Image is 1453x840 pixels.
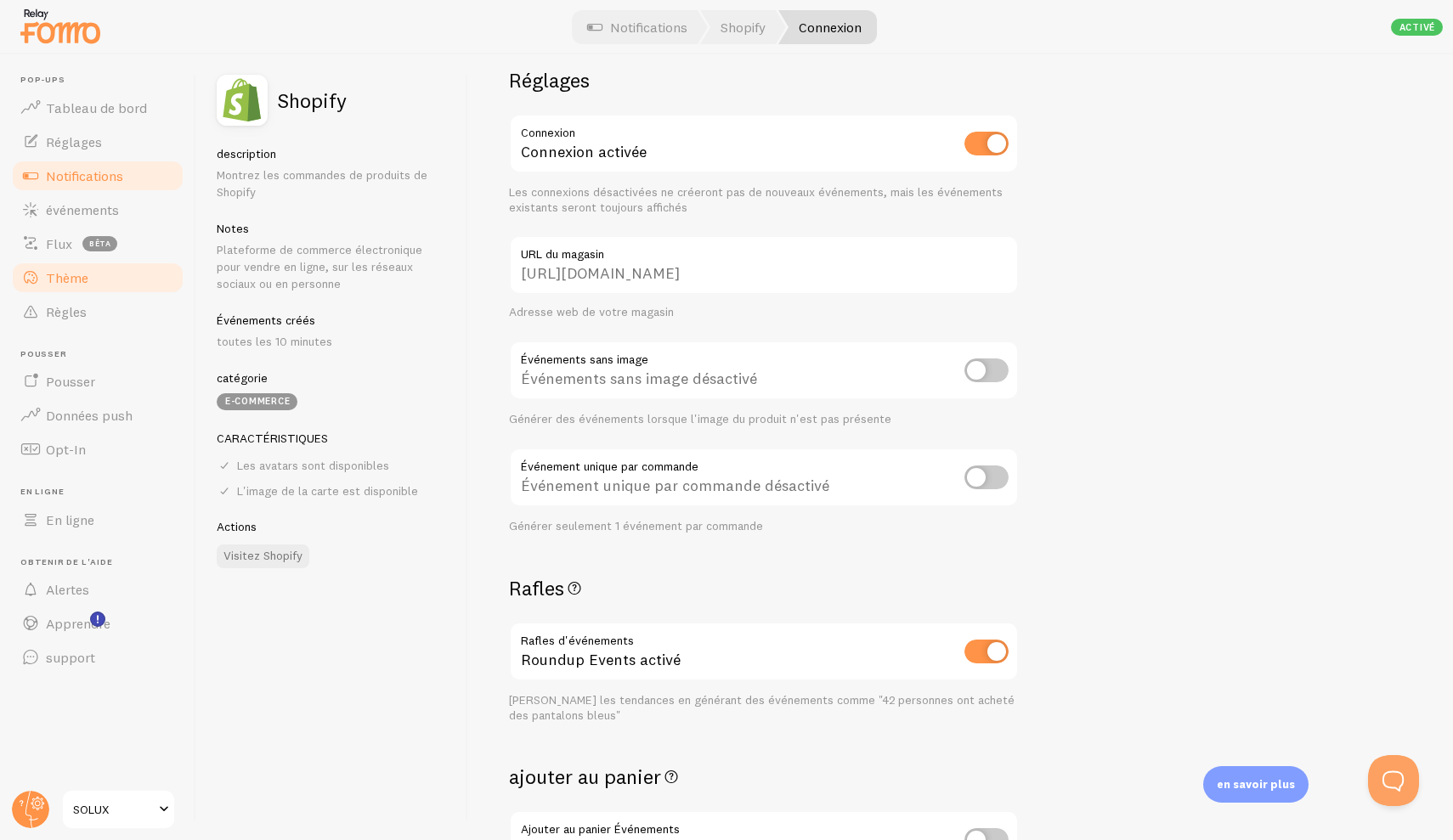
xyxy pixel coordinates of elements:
span: En ligne [46,511,94,528]
span: événements [46,201,119,218]
span: Réglages [46,133,102,150]
a: événements [10,193,185,227]
div: Connexion activée [509,114,1019,176]
iframe: Help Scout Beacon - Ouvert [1368,755,1419,806]
p: Montrez les commandes de produits de Shopify [217,166,447,200]
h5: description [217,146,447,161]
span: SOLUX [73,799,154,820]
h5: catégorie [217,370,447,386]
span: Thème [46,269,88,286]
h5: CARACTÉRISTIQUES [217,431,447,446]
p: toutes les 10 minutes [217,333,447,350]
h5: Notes [217,221,447,236]
img: fomo-relay-logo-orange.svg [18,4,103,48]
span: Opt-In [46,441,86,458]
a: Données push [10,398,185,432]
a: Réglages [10,125,185,159]
a: Tableau de bord [10,91,185,125]
a: En ligne [10,503,185,537]
div: E-commerce [217,393,297,410]
div: Événements sans image désactivé [509,341,1019,403]
div: Adresse web de votre magasin [509,305,1019,320]
label: URL du magasin [509,235,1019,264]
a: Notifications [10,159,185,193]
p: en savoir plus [1217,776,1295,792]
p: Plateforme de commerce électronique pour vendre en ligne, sur les réseaux sociaux ou en personne [217,241,447,292]
div: Les avatars sont disponibles [217,458,447,473]
img: fomo_icons_shopify.svg [217,75,268,126]
a: Visitez Shopify [217,544,309,568]
span: support [46,649,95,666]
span: Obtenir de l'aide [20,557,185,568]
span: Tableau de bord [46,99,147,116]
div: L'image de la carte est disponible [217,483,447,499]
div: Roundup Events activé [509,622,1019,684]
span: Règles [46,303,87,320]
span: Apprendre [46,615,110,632]
div: Générer seulement 1 événement par commande [509,519,1019,534]
span: Alertes [46,581,89,598]
a: Flux BÊTA [10,227,185,261]
h2: Rafles [509,575,1019,601]
a: Alertes [10,572,185,606]
a: Pousser [10,364,185,398]
div: [PERSON_NAME] les tendances en générant des événements comme "42 personnes ont acheté des pantalo... [509,693,1019,723]
span: Notifications [46,167,123,184]
span: Flux [46,235,72,252]
h2: Réglages [509,67,1019,93]
a: SOLUX [61,789,176,830]
h5: Événements créés [217,313,447,328]
span: Pousser [46,373,95,390]
span: POP-UPS [20,75,185,86]
span: POUSSER [20,349,185,360]
svg: <p>Regardez les nouveaux tutoriels de fonctionnalités ! </p> [90,612,105,627]
div: Événement unique par commande désactivé [509,448,1019,510]
span: Données push [46,407,133,424]
h2: ajouter au panier [509,764,1019,790]
a: support [10,640,185,674]
span: EN LIGNE [20,487,185,498]
a: Opt-In [10,432,185,466]
h2: Shopify [278,90,347,110]
h5: Actions [217,519,447,534]
a: Règles [10,295,185,329]
div: Générer des événements lorsque l'image du produit n'est pas présente [509,412,1019,427]
span: BÊTA [82,236,117,251]
div: en savoir plus [1203,766,1309,803]
a: Thème [10,261,185,295]
a: Apprendre [10,606,185,640]
div: Les connexions désactivées ne créeront pas de nouveaux événements, mais les événements existants ... [509,185,1019,215]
